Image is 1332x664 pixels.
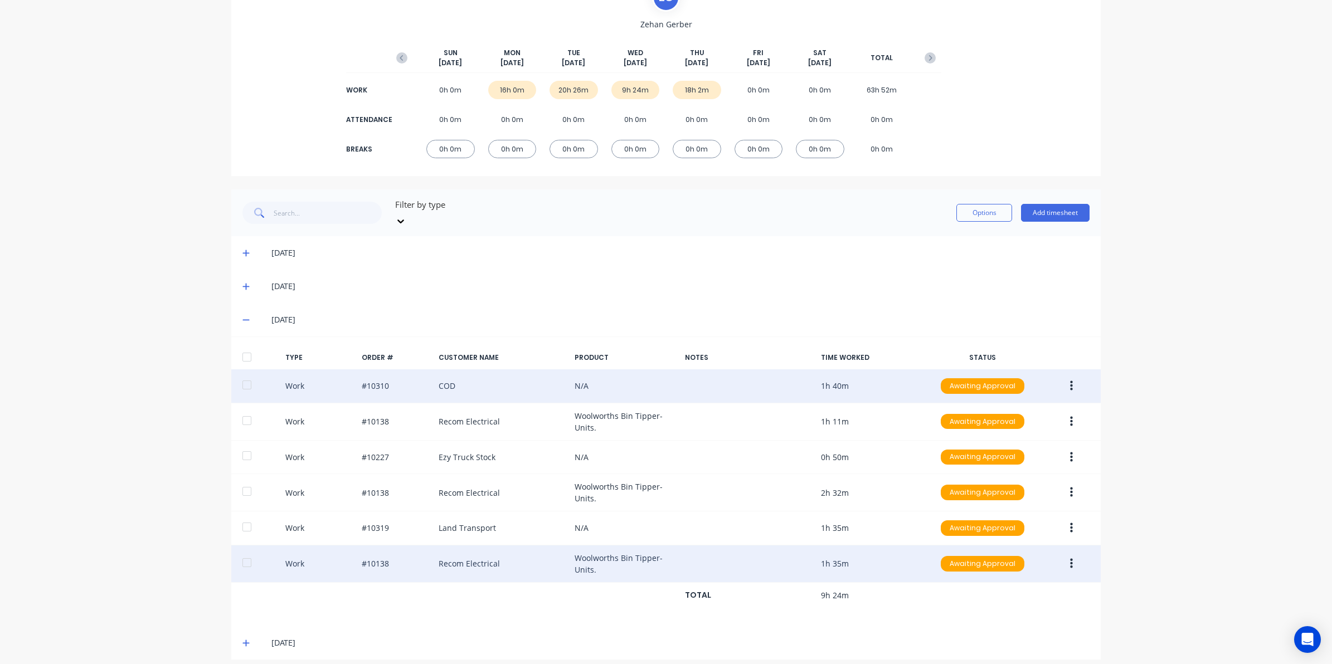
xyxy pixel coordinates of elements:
div: Awaiting Approval [941,485,1024,500]
div: [DATE] [271,280,1090,292]
span: [DATE] [808,58,832,68]
div: Awaiting Approval [941,556,1024,572]
div: 0h 0m [673,110,721,129]
span: WED [628,48,643,58]
div: BREAKS [346,144,391,154]
span: [DATE] [562,58,585,68]
span: [DATE] [624,58,647,68]
div: Awaiting Approval [941,414,1024,429]
div: 0h 0m [673,140,721,158]
span: SAT [813,48,827,58]
div: 0h 0m [735,140,783,158]
span: [DATE] [747,58,770,68]
span: TOTAL [871,53,893,63]
div: 0h 0m [796,140,844,158]
div: 0h 0m [858,110,906,129]
span: Zehan Gerber [640,18,692,30]
div: [DATE] [271,314,1090,326]
div: 0h 0m [426,81,475,99]
input: Search... [274,202,382,224]
div: 0h 0m [858,140,906,158]
div: WORK [346,85,391,95]
div: 0h 0m [426,110,475,129]
span: TUE [567,48,580,58]
span: MON [504,48,521,58]
div: Open Intercom Messenger [1294,626,1321,653]
span: SUN [444,48,458,58]
div: 20h 26m [550,81,598,99]
div: TYPE [285,353,353,363]
span: [DATE] [685,58,708,68]
div: PRODUCT [575,353,676,363]
div: 0h 0m [735,81,783,99]
div: ORDER # [362,353,430,363]
div: Awaiting Approval [941,520,1024,536]
div: ATTENDANCE [346,115,391,125]
div: 63h 52m [858,81,906,99]
button: Add timesheet [1021,204,1090,222]
div: 0h 0m [550,110,598,129]
div: STATUS [932,353,1033,363]
div: 0h 0m [735,110,783,129]
div: 0h 0m [796,110,844,129]
div: 0h 0m [550,140,598,158]
div: TIME WORKED [821,353,922,363]
div: 0h 0m [611,110,660,129]
div: 0h 0m [796,81,844,99]
div: 0h 0m [426,140,475,158]
button: Options [956,204,1012,222]
div: 0h 0m [488,110,537,129]
div: [DATE] [271,247,1090,259]
span: [DATE] [439,58,462,68]
div: 0h 0m [611,140,660,158]
span: [DATE] [500,58,524,68]
div: Awaiting Approval [941,450,1024,465]
div: 18h 2m [673,81,721,99]
div: NOTES [685,353,812,363]
div: 0h 0m [488,140,537,158]
div: [DATE] [271,637,1090,649]
div: 9h 24m [611,81,660,99]
div: 16h 0m [488,81,537,99]
div: CUSTOMER NAME [439,353,566,363]
span: THU [690,48,704,58]
div: Awaiting Approval [941,378,1024,394]
span: FRI [753,48,764,58]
